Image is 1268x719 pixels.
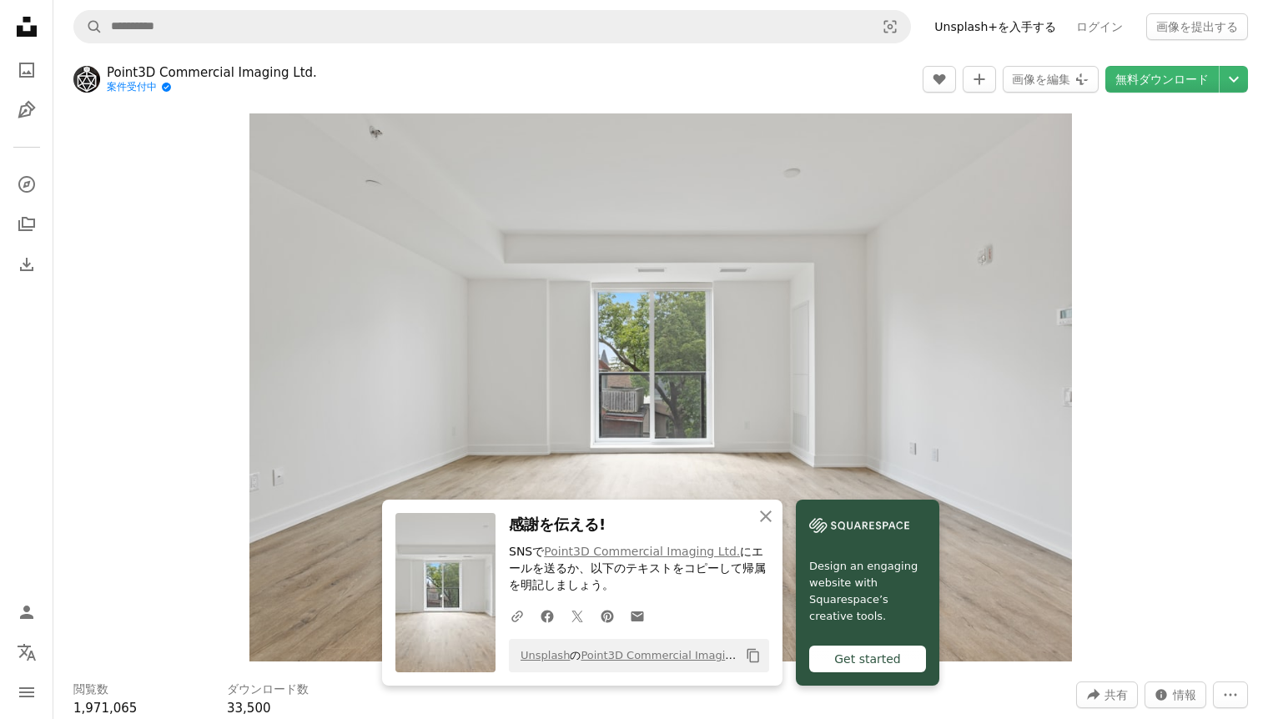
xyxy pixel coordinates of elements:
[809,513,909,538] img: file-1606177908946-d1eed1cbe4f5image
[809,558,926,625] span: Design an engaging website with Squarespace’s creative tools.
[512,642,739,669] span: の が撮影した写真
[1076,681,1138,708] button: このビジュアルを共有する
[10,636,43,669] button: 言語
[74,11,103,43] button: Unsplashで検索する
[796,500,939,686] a: Design an engaging website with Squarespace’s creative tools.Get started
[249,113,1072,661] img: 白い木枠のガラスドア
[10,53,43,87] a: 写真
[73,10,911,43] form: サイト内でビジュアルを探す
[10,93,43,127] a: イラスト
[870,11,910,43] button: ビジュアル検索
[924,13,1066,40] a: Unsplash+を入手する
[544,545,740,558] a: Point3D Commercial Imaging Ltd.
[1213,681,1248,708] button: その他のアクション
[1146,13,1248,40] button: 画像を提出する
[10,168,43,201] a: 探す
[509,513,769,537] h3: 感謝を伝える!
[1145,681,1206,708] button: この画像に関する統計
[923,66,956,93] button: いいね！
[809,646,926,672] div: Get started
[963,66,996,93] button: コレクションに追加する
[1104,682,1128,707] span: 共有
[1173,682,1196,707] span: 情報
[581,649,762,661] a: Point3D Commercial Imaging Ltd.
[73,681,108,698] h3: 閲覧数
[73,66,100,93] img: Point3D Commercial Imaging Ltd.のプロフィールを見る
[521,649,570,661] a: Unsplash
[249,113,1072,661] button: この画像でズームインする
[1066,13,1133,40] a: ログイン
[10,596,43,629] a: ログイン / 登録する
[10,10,43,47] a: ホーム — Unsplash
[1220,66,1248,93] button: ダウンロードサイズを選択してください
[227,681,309,698] h3: ダウンロード数
[73,701,137,716] span: 1,971,065
[622,599,652,632] a: Eメールでシェアする
[509,544,769,594] p: SNSで にエールを送るか、以下のテキストをコピーして帰属を明記しましょう。
[10,676,43,709] button: メニュー
[10,208,43,241] a: コレクション
[107,81,317,94] a: 案件受付中
[562,599,592,632] a: Twitterでシェアする
[1003,66,1099,93] button: 画像を編集
[227,701,271,716] span: 33,500
[739,641,767,670] button: クリップボードにコピーする
[532,599,562,632] a: Facebookでシェアする
[592,599,622,632] a: Pinterestでシェアする
[10,248,43,281] a: ダウンロード履歴
[107,64,317,81] a: Point3D Commercial Imaging Ltd.
[1105,66,1219,93] a: 無料ダウンロード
